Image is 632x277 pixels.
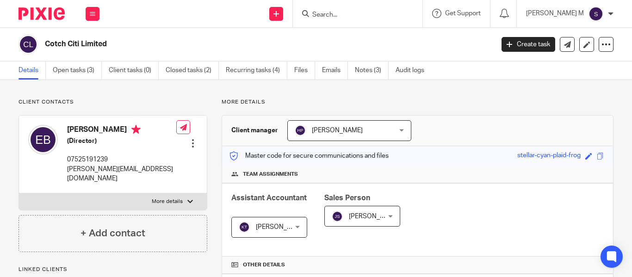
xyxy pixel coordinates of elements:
[324,194,370,202] span: Sales Person
[445,10,481,17] span: Get Support
[19,98,207,106] p: Client contacts
[322,62,348,80] a: Emails
[81,226,145,240] h4: + Add contact
[243,171,298,178] span: Team assignments
[355,62,389,80] a: Notes (3)
[152,198,183,205] p: More details
[229,151,389,160] p: Master code for secure communications and files
[45,39,399,49] h2: Cotch Citi Limited
[19,35,38,54] img: svg%3E
[332,211,343,222] img: svg%3E
[67,155,176,164] p: 07525191239
[243,261,285,269] span: Other details
[67,136,176,146] h5: (Director)
[517,151,581,161] div: stellar-cyan-plaid-frog
[311,11,395,19] input: Search
[166,62,219,80] a: Closed tasks (2)
[312,127,363,134] span: [PERSON_NAME]
[294,62,315,80] a: Files
[222,98,613,106] p: More details
[295,125,306,136] img: svg%3E
[589,6,603,21] img: svg%3E
[256,224,307,230] span: [PERSON_NAME]
[19,7,65,20] img: Pixie
[19,62,46,80] a: Details
[19,266,207,273] p: Linked clients
[231,126,278,135] h3: Client manager
[502,37,555,52] a: Create task
[396,62,431,80] a: Audit logs
[131,125,141,134] i: Primary
[67,125,176,136] h4: [PERSON_NAME]
[349,213,400,220] span: [PERSON_NAME]
[53,62,102,80] a: Open tasks (3)
[226,62,287,80] a: Recurring tasks (4)
[526,9,584,18] p: [PERSON_NAME] M
[28,125,58,154] img: svg%3E
[231,194,307,202] span: Assistant Accountant
[109,62,159,80] a: Client tasks (0)
[67,165,176,184] p: [PERSON_NAME][EMAIL_ADDRESS][DOMAIN_NAME]
[239,222,250,233] img: svg%3E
